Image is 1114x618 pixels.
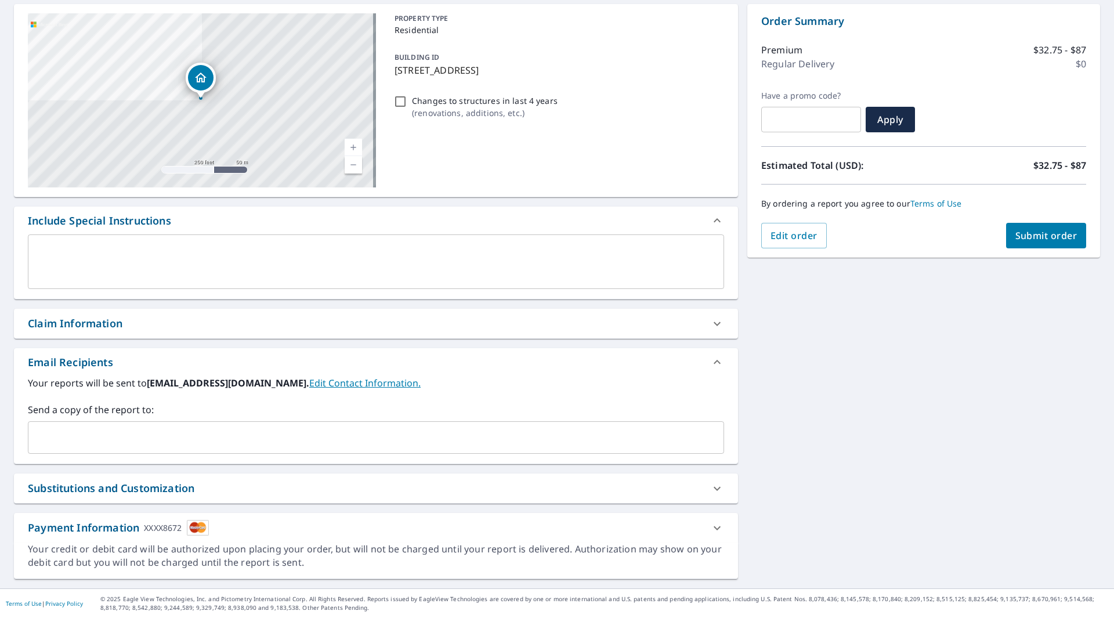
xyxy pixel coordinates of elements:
[28,543,724,569] div: Your credit or debit card will be authorized upon placing your order, but will not be charged unt...
[761,223,827,248] button: Edit order
[761,91,861,101] label: Have a promo code?
[14,513,738,543] div: Payment InformationXXXX8672cardImage
[6,599,42,608] a: Terms of Use
[761,198,1086,209] p: By ordering a report you agree to our
[761,13,1086,29] p: Order Summary
[45,599,83,608] a: Privacy Policy
[1015,229,1077,242] span: Submit order
[345,156,362,174] a: Current Level 17, Zoom Out
[395,13,719,24] p: PROPERTY TYPE
[412,107,558,119] p: ( renovations, additions, etc. )
[14,348,738,376] div: Email Recipients
[28,403,724,417] label: Send a copy of the report to:
[761,158,924,172] p: Estimated Total (USD):
[395,63,719,77] p: [STREET_ADDRESS]
[28,316,122,331] div: Claim Information
[345,139,362,156] a: Current Level 17, Zoom In
[100,595,1108,612] p: © 2025 Eagle View Technologies, Inc. and Pictometry International Corp. All Rights Reserved. Repo...
[14,207,738,234] div: Include Special Instructions
[309,377,421,389] a: EditContactInfo
[14,474,738,503] div: Substitutions and Customization
[187,520,209,536] img: cardImage
[1076,57,1086,71] p: $0
[1033,158,1086,172] p: $32.75 - $87
[28,213,171,229] div: Include Special Instructions
[875,113,906,126] span: Apply
[1006,223,1087,248] button: Submit order
[28,376,724,390] label: Your reports will be sent to
[6,600,83,607] p: |
[412,95,558,107] p: Changes to structures in last 4 years
[761,43,802,57] p: Premium
[910,198,962,209] a: Terms of Use
[14,309,738,338] div: Claim Information
[761,57,834,71] p: Regular Delivery
[144,520,182,536] div: XXXX8672
[395,52,439,62] p: BUILDING ID
[866,107,915,132] button: Apply
[1033,43,1086,57] p: $32.75 - $87
[28,520,209,536] div: Payment Information
[28,355,113,370] div: Email Recipients
[186,63,216,99] div: Dropped pin, building 1, Residential property, 595 Brighton Ave Portland, ME 04102
[147,377,309,389] b: [EMAIL_ADDRESS][DOMAIN_NAME].
[771,229,818,242] span: Edit order
[395,24,719,36] p: Residential
[28,480,194,496] div: Substitutions and Customization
